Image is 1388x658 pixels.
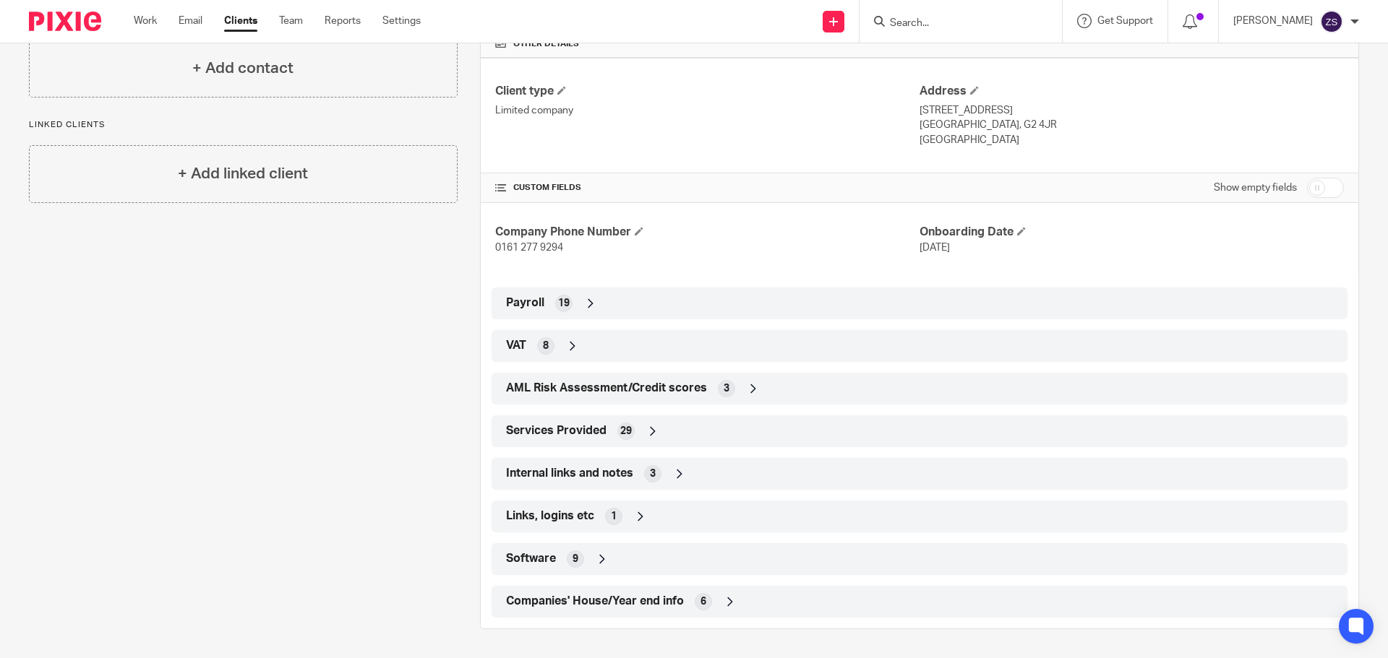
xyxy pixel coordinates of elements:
a: Reports [325,14,361,28]
span: [DATE] [920,243,950,253]
span: 3 [724,381,729,396]
h4: + Add linked client [178,163,308,185]
h4: Onboarding Date [920,225,1344,240]
span: 8 [543,339,549,353]
p: [GEOGRAPHIC_DATA] [920,133,1344,147]
span: Companies' House/Year end info [506,594,684,609]
span: 1 [611,509,617,524]
img: svg%3E [1320,10,1343,33]
h4: Client type [495,84,920,99]
input: Search [888,17,1019,30]
a: Work [134,14,157,28]
span: Other details [513,38,579,50]
span: Get Support [1097,16,1153,26]
p: [PERSON_NAME] [1233,14,1313,28]
span: VAT [506,338,526,353]
p: [GEOGRAPHIC_DATA], G2 4JR [920,118,1344,132]
h4: CUSTOM FIELDS [495,182,920,194]
span: 0161 277 9294 [495,243,563,253]
label: Show empty fields [1214,181,1297,195]
span: Software [506,551,556,566]
span: 9 [573,552,578,566]
a: Email [179,14,202,28]
span: 6 [701,594,706,609]
span: Services Provided [506,423,607,438]
p: Linked clients [29,119,458,131]
h4: + Add contact [192,57,294,79]
span: Internal links and notes [506,466,633,481]
span: 3 [650,467,656,481]
h4: Address [920,84,1344,99]
p: Limited company [495,103,920,118]
a: Team [279,14,303,28]
span: 29 [620,424,632,438]
a: Clients [224,14,257,28]
p: [STREET_ADDRESS] [920,103,1344,118]
span: Links, logins etc [506,508,594,524]
span: 19 [558,296,570,311]
span: AML Risk Assessment/Credit scores [506,381,707,396]
h4: Company Phone Number [495,225,920,240]
a: Settings [382,14,421,28]
img: Pixie [29,12,101,31]
span: Payroll [506,295,544,311]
